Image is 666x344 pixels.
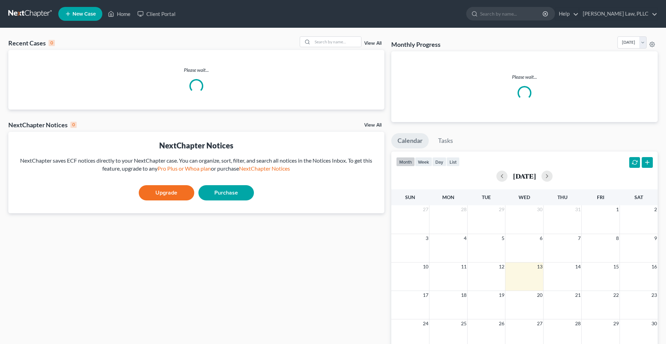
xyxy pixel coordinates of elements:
span: 15 [613,263,620,271]
a: Calendar [391,133,429,148]
span: 23 [651,291,658,299]
span: 26 [498,319,505,328]
h3: Monthly Progress [391,40,441,49]
div: Recent Cases [8,39,55,47]
span: Wed [519,194,530,200]
span: 4 [463,234,467,242]
span: Fri [597,194,604,200]
span: 29 [613,319,620,328]
span: 14 [574,263,581,271]
p: Please wait... [397,74,652,80]
span: 31 [574,205,581,214]
a: View All [364,123,382,128]
span: Tue [482,194,491,200]
span: Mon [442,194,454,200]
span: 30 [651,319,658,328]
a: Help [555,8,579,20]
div: NextChapter Notices [14,140,379,151]
a: Upgrade [139,185,194,200]
a: NextChapter Notices [239,165,290,172]
a: Purchase [198,185,254,200]
a: Tasks [432,133,459,148]
a: Pro Plus or Whoa plan [157,165,211,172]
button: list [446,157,460,166]
span: 8 [615,234,620,242]
span: 7 [577,234,581,242]
input: Search by name... [313,37,361,47]
span: 5 [501,234,505,242]
div: 0 [70,122,77,128]
span: 24 [422,319,429,328]
span: 21 [574,291,581,299]
h2: [DATE] [513,172,536,180]
span: 27 [422,205,429,214]
span: Sat [634,194,643,200]
span: 28 [460,205,467,214]
span: 1 [615,205,620,214]
span: 9 [654,234,658,242]
div: 0 [49,40,55,46]
span: 22 [613,291,620,299]
span: 19 [498,291,505,299]
span: 12 [498,263,505,271]
span: 16 [651,263,658,271]
span: New Case [72,11,96,17]
button: week [415,157,432,166]
input: Search by name... [480,7,544,20]
div: NextChapter Notices [8,121,77,129]
span: 18 [460,291,467,299]
a: [PERSON_NAME] Law, PLLC [579,8,657,20]
button: day [432,157,446,166]
span: 30 [536,205,543,214]
span: 17 [422,291,429,299]
span: Thu [557,194,567,200]
p: Please wait... [8,67,384,74]
span: 11 [460,263,467,271]
a: Client Portal [134,8,179,20]
span: Sun [405,194,415,200]
span: 25 [460,319,467,328]
a: View All [364,41,382,46]
span: 6 [539,234,543,242]
span: 10 [422,263,429,271]
span: 3 [425,234,429,242]
span: 20 [536,291,543,299]
div: NextChapter saves ECF notices directly to your NextChapter case. You can organize, sort, filter, ... [14,157,379,173]
a: Home [104,8,134,20]
button: month [396,157,415,166]
span: 28 [574,319,581,328]
span: 2 [654,205,658,214]
span: 13 [536,263,543,271]
span: 29 [498,205,505,214]
span: 27 [536,319,543,328]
